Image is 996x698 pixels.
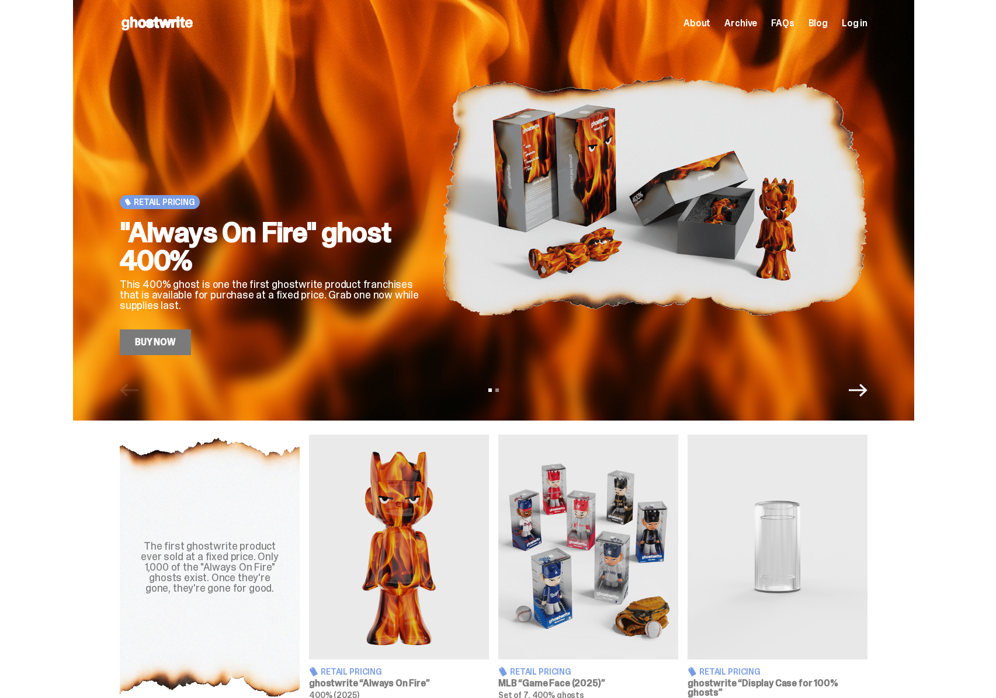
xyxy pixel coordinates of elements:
[134,197,195,207] span: Retail Pricing
[510,668,571,676] span: Retail Pricing
[849,381,867,400] button: Next
[120,329,191,355] a: Buy Now
[442,36,867,355] img: "Always On Fire" ghost 400%
[134,541,286,593] div: The first ghostwrite product ever sold at a fixed price. Only 1,000 of the "Always On Fire" ghost...
[724,19,757,28] a: Archive
[683,19,710,28] a: About
[808,19,828,28] a: Blog
[495,388,499,392] button: View slide 2
[321,668,382,676] span: Retail Pricing
[309,679,489,688] h3: ghostwrite “Always On Fire”
[688,435,867,659] img: Display Case for 100% ghosts
[309,435,489,659] img: Always On Fire
[498,679,678,688] h3: MLB “Game Face (2025)”
[488,388,492,392] button: View slide 1
[120,218,424,275] h2: "Always On Fire" ghost 400%
[771,19,794,28] a: FAQs
[699,668,761,676] span: Retail Pricing
[498,435,678,659] img: Game Face (2025)
[120,279,424,311] p: This 400% ghost is one the first ghostwrite product franchises that is available for purchase at ...
[842,19,867,28] a: Log in
[688,679,867,697] h3: ghostwrite “Display Case for 100% ghosts”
